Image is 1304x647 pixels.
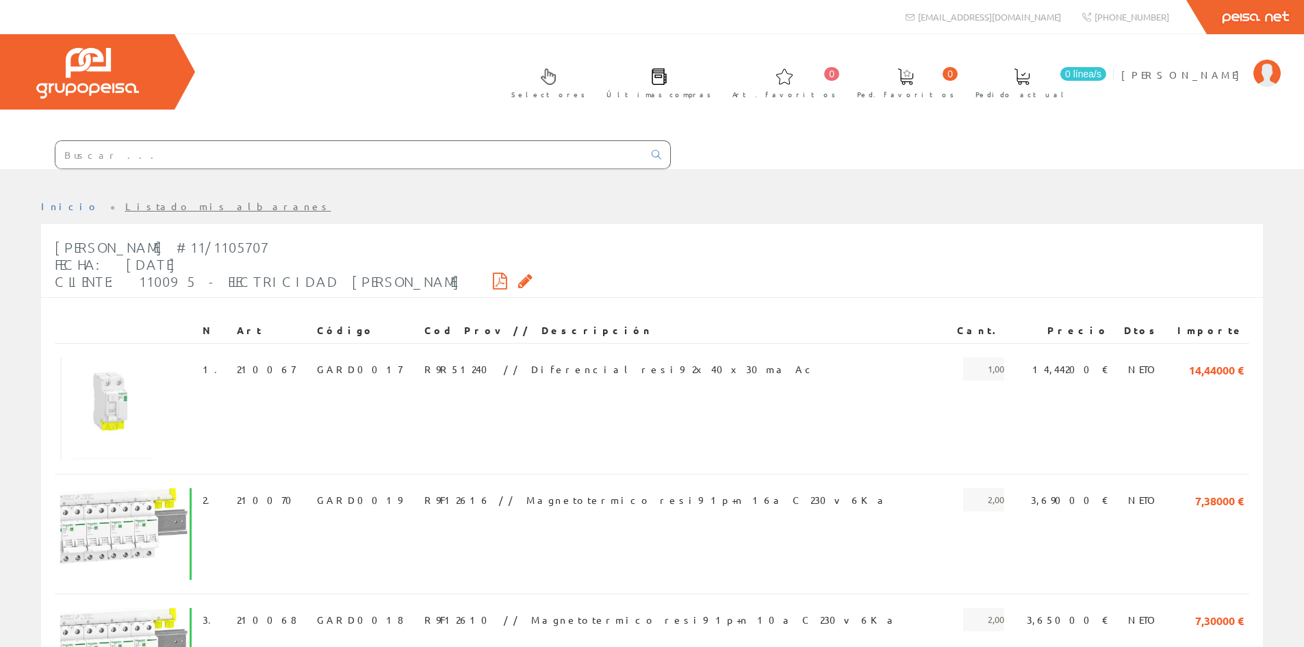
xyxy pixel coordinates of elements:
span: NETO [1128,488,1160,511]
th: Código [311,318,419,343]
span: 14,44000 € [1189,357,1244,381]
span: 3,69000 € [1031,488,1109,511]
th: Cod Prov // Descripción [419,318,946,343]
th: N [197,318,231,343]
span: 7,30000 € [1195,608,1244,631]
a: . [207,494,218,506]
a: Últimas compras [593,57,718,107]
span: 210067 [237,357,295,381]
span: NETO [1128,608,1160,631]
th: Precio [1010,318,1114,343]
span: 3,65000 € [1027,608,1109,631]
i: Descargar PDF [493,276,507,286]
span: R9R51240 // Diferencial resi9 2x40x30ma Ac [424,357,816,381]
img: Foto artículo (138.28125x150) [60,357,155,460]
span: GARD0017 [317,357,402,381]
span: 2,00 [963,608,1004,631]
span: [PERSON_NAME] [1121,68,1247,81]
i: Solicitar por email copia firmada [518,276,533,286]
a: [PERSON_NAME] [1121,57,1281,70]
span: 210070 [237,488,300,511]
span: Últimas compras [606,88,711,101]
span: 3 [203,608,220,631]
a: . [208,613,220,626]
span: GARD0019 [317,488,402,511]
img: Grupo Peisa [36,48,139,99]
span: 1 [203,357,226,381]
span: [PERSON_NAME] #11/1105707 Fecha: [DATE] Cliente: 110095 - ELECTRICIDAD [PERSON_NAME] [55,239,460,290]
span: 0 [943,67,958,81]
span: NETO [1128,357,1160,381]
a: . [214,363,226,375]
img: Foto artículo (192x133.85488958991) [60,488,192,580]
span: 7,38000 € [1195,488,1244,511]
span: [PHONE_NUMBER] [1095,11,1169,23]
th: Cant. [946,318,1009,343]
th: Importe [1165,318,1249,343]
input: Buscar ... [55,141,643,168]
span: 0 línea/s [1060,67,1106,81]
span: [EMAIL_ADDRESS][DOMAIN_NAME] [918,11,1061,23]
a: Selectores [498,57,592,107]
span: Ped. favoritos [857,88,954,101]
a: Inicio [41,200,99,212]
span: Pedido actual [975,88,1069,101]
th: Dtos [1114,318,1165,343]
span: 0 [824,67,839,81]
th: Art [231,318,311,343]
span: 2,00 [963,488,1004,511]
a: Listado mis albaranes [125,200,331,212]
span: 210068 [237,608,296,631]
span: 1,00 [963,357,1004,381]
span: 2 [203,488,218,511]
span: Selectores [511,88,585,101]
span: GARD0018 [317,608,403,631]
span: Art. favoritos [732,88,836,101]
span: R9F12616 // Magnetotermico resi9 1p+n 16a C 230v 6Ka [424,488,888,511]
span: R9F12610 // Magnetotermico resi9 1p+n 10a C 230v 6Ka [424,608,898,631]
span: 14,44200 € [1032,357,1109,381]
